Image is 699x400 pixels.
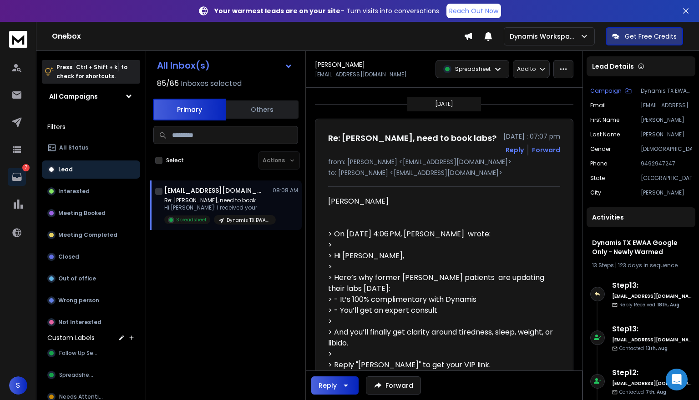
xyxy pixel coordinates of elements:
[435,100,453,108] p: [DATE]
[612,280,692,291] h6: Step 13 :
[58,210,106,217] p: Meeting Booked
[641,87,692,95] p: Dynamis TX EWAA Google Only - Newly Warmed
[42,291,140,310] button: Wrong person
[59,371,96,379] span: Spreadsheet
[58,253,79,260] p: Closed
[319,381,337,390] div: Reply
[42,344,140,362] button: Follow Up Sent
[181,78,242,89] h3: Inboxes selected
[449,6,498,15] p: Reach Out Now
[214,6,439,15] p: – Turn visits into conversations
[641,160,692,167] p: 9492947247
[666,369,688,390] div: Open Intercom Messenger
[532,145,560,155] div: Forward
[59,144,88,151] p: All Status
[590,189,601,196] p: City
[641,189,692,196] p: [PERSON_NAME]
[641,116,692,124] p: [PERSON_NAME]
[157,78,179,89] span: 85 / 85
[59,350,99,357] span: Follow Up Sent
[366,376,421,395] button: Forward
[42,139,140,157] button: All Status
[592,62,634,71] p: Lead Details
[42,248,140,266] button: Closed
[619,301,679,308] p: Reply Received
[517,65,536,73] p: Add to
[612,380,692,387] h6: [EMAIL_ADDRESS][DOMAIN_NAME]
[328,157,560,166] p: from: [PERSON_NAME] <[EMAIL_ADDRESS][DOMAIN_NAME]>
[226,100,299,120] button: Others
[273,187,298,194] p: 08:08 AM
[42,313,140,331] button: Not Interested
[455,65,491,73] p: Spreadsheet
[311,376,359,395] button: Reply
[503,132,560,141] p: [DATE] : 07:07 pm
[42,226,140,244] button: Meeting Completed
[619,345,668,352] p: Contacted
[176,216,207,223] p: Spreadsheet
[214,6,340,15] strong: Your warmest leads are on your site
[52,31,464,42] h1: Onebox
[590,87,632,95] button: Campaign
[153,99,226,120] button: Primary
[157,61,210,70] h1: All Inbox(s)
[590,131,620,138] p: Last Name
[646,389,666,395] span: 7th, Aug
[612,324,692,335] h6: Step 13 :
[625,32,677,41] p: Get Free Credits
[42,270,140,288] button: Out of office
[612,367,692,378] h6: Step 12 :
[510,32,580,41] p: Dynamis Workspace
[641,175,692,182] p: [GEOGRAPHIC_DATA]
[641,145,692,153] p: [DEMOGRAPHIC_DATA]
[590,87,622,95] p: Campaign
[42,87,140,105] button: All Campaigns
[590,175,605,182] p: State
[590,145,611,153] p: Gender
[42,120,140,133] h3: Filters
[646,345,668,352] span: 13th, Aug
[56,63,127,81] p: Press to check for shortcuts.
[619,389,666,395] p: Contacted
[166,157,184,164] label: Select
[590,160,607,167] p: Phone
[150,56,300,75] button: All Inbox(s)
[9,376,27,395] button: S
[612,293,692,300] h6: [EMAIL_ADDRESS][DOMAIN_NAME]
[49,92,98,101] h1: All Campaigns
[42,182,140,200] button: Interested
[592,262,690,269] div: |
[328,168,560,177] p: to: [PERSON_NAME] <[EMAIL_ADDRESS][DOMAIN_NAME]>
[641,131,692,138] p: [PERSON_NAME]
[657,301,679,308] span: 18th, Aug
[587,207,695,227] div: Activities
[58,166,73,173] p: Lead
[58,297,99,304] p: Wrong person
[606,27,683,45] button: Get Free Credits
[9,31,27,48] img: logo
[590,102,606,109] p: Email
[227,217,270,224] p: Dynamis TX EWAA Google Only - Newly Warmed
[164,197,274,204] p: Re: [PERSON_NAME], need to book
[58,275,96,282] p: Out of office
[592,238,690,256] h1: Dynamis TX EWAA Google Only - Newly Warmed
[47,333,95,342] h3: Custom Labels
[42,160,140,179] button: Lead
[164,186,264,195] h1: [EMAIL_ADDRESS][DOMAIN_NAME]
[590,116,619,124] p: First Name
[58,319,101,326] p: Not Interested
[592,261,614,269] span: 13 Steps
[618,261,678,269] span: 123 days in sequence
[446,4,501,18] a: Reach Out Now
[164,204,274,211] p: Hi [PERSON_NAME]! I received your
[58,188,90,195] p: Interested
[315,60,365,69] h1: [PERSON_NAME]
[315,71,407,78] p: [EMAIL_ADDRESS][DOMAIN_NAME]
[42,204,140,222] button: Meeting Booked
[58,231,117,239] p: Meeting Completed
[22,164,30,171] p: 7
[506,145,524,155] button: Reply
